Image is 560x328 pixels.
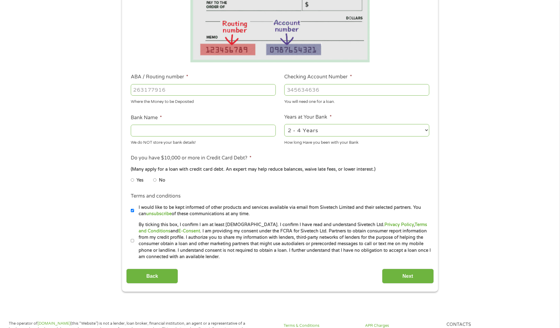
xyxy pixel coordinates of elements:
[126,269,178,284] input: Back
[131,115,162,121] label: Bank Name
[131,137,276,146] div: We do NOT store your bank details!
[131,155,252,161] label: Do you have $10,000 or more in Credit Card Debt?
[139,222,427,234] a: Terms and Conditions
[382,269,434,284] input: Next
[284,97,429,105] div: You will need one for a loan.
[159,177,165,184] label: No
[38,321,71,326] a: [DOMAIN_NAME]
[284,137,429,146] div: How long Have you been with your Bank
[131,166,429,173] div: (Many apply for a loan with credit card debt. An expert may help reduce balances, waive late fees...
[131,74,188,80] label: ABA / Routing number
[131,97,276,105] div: Where the Money to be Deposited
[284,84,429,96] input: 345634636
[446,322,520,328] h4: Contacts
[284,74,352,80] label: Checking Account Number
[146,211,172,216] a: unsubscribe
[137,177,143,184] label: Yes
[134,204,431,217] label: I would like to be kept informed of other products and services available via email from Sivetech...
[384,222,414,227] a: Privacy Policy
[131,193,181,199] label: Terms and conditions
[284,114,331,120] label: Years at Your Bank
[131,84,276,96] input: 263177916
[178,228,200,234] a: E-Consent
[134,221,431,260] label: By ticking this box, I confirm I am at least [DEMOGRAPHIC_DATA]. I confirm I have read and unders...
